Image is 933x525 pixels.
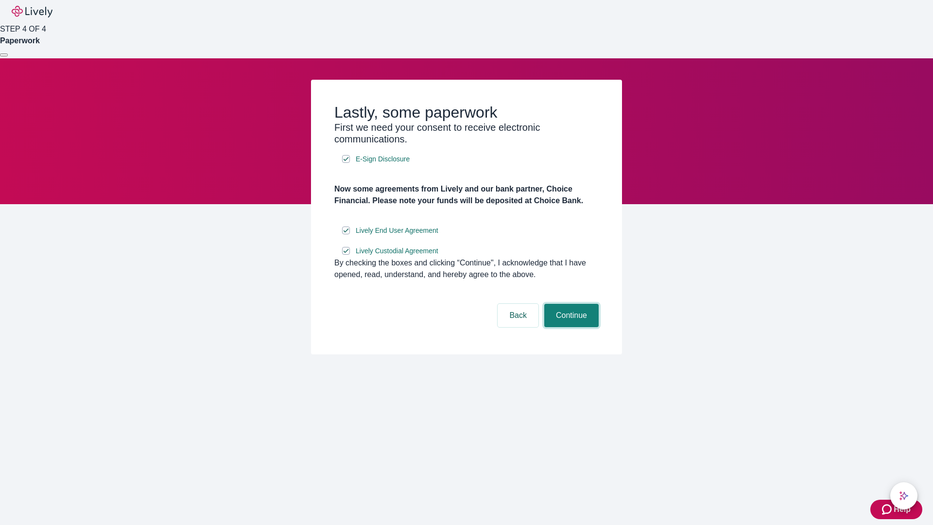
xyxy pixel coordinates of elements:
[498,304,538,327] button: Back
[356,246,438,256] span: Lively Custodial Agreement
[354,225,440,237] a: e-sign disclosure document
[334,122,599,145] h3: First we need your consent to receive electronic communications.
[544,304,599,327] button: Continue
[334,103,599,122] h2: Lastly, some paperwork
[12,6,52,17] img: Lively
[354,245,440,257] a: e-sign disclosure document
[899,491,909,501] svg: Lively AI Assistant
[890,482,917,509] button: chat
[334,257,599,280] div: By checking the boxes and clicking “Continue", I acknowledge that I have opened, read, understand...
[334,183,599,207] h4: Now some agreements from Lively and our bank partner, Choice Financial. Please note your funds wi...
[870,500,922,519] button: Zendesk support iconHelp
[894,504,911,515] span: Help
[356,154,410,164] span: E-Sign Disclosure
[356,226,438,236] span: Lively End User Agreement
[354,153,412,165] a: e-sign disclosure document
[882,504,894,515] svg: Zendesk support icon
